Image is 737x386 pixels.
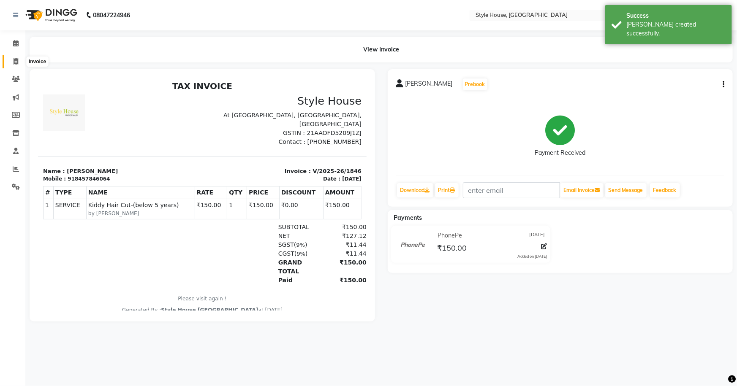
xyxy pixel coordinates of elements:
div: NET [235,154,282,163]
div: GRAND TOTAL [235,181,282,198]
p: Contact : [PHONE_NUMBER] [169,60,324,69]
div: 918457846064 [30,97,72,105]
span: SGST [240,164,256,170]
div: Date : [285,97,302,105]
div: ₹150.00 [282,198,329,207]
span: Style House [GEOGRAPHIC_DATA] [123,229,220,235]
button: Send Message [605,183,647,197]
div: Mobile : [5,97,28,105]
td: ₹150.00 [157,121,189,142]
div: [DATE] [304,97,324,105]
p: Name : [PERSON_NAME] [5,89,159,98]
th: QTY [189,109,209,121]
a: Feedback [650,183,680,197]
span: PhonePe [438,231,462,240]
span: 9% [258,173,267,179]
small: by [PERSON_NAME] [50,132,155,140]
span: 9% [258,164,267,170]
p: GSTIN : 21AAOFD5209J1ZJ [169,51,324,60]
p: Invoice : V/2025-26/1846 [169,89,324,98]
input: enter email [463,182,560,198]
h2: TAX INVOICE [5,3,324,13]
div: Payment Received [535,149,585,158]
a: Download [397,183,433,197]
b: 08047224946 [93,3,130,27]
th: TYPE [15,109,48,121]
div: SUBTOTAL [235,145,282,154]
div: Success [626,11,726,20]
div: ₹11.44 [282,163,329,172]
div: Bill created successfully. [626,20,726,38]
div: Generated By : at [DATE] [5,229,324,236]
div: Paid [235,198,282,207]
p: Please visit again ! [5,217,324,225]
img: logo [22,3,79,27]
span: [PERSON_NAME] [405,79,453,91]
span: CGST [240,173,256,179]
span: Payments [394,214,422,221]
th: # [5,109,16,121]
div: ₹150.00 [282,181,329,198]
div: Added on [DATE] [517,254,547,259]
a: Print [435,183,459,197]
p: At [GEOGRAPHIC_DATA], [GEOGRAPHIC_DATA], [GEOGRAPHIC_DATA] [169,33,324,51]
th: NAME [48,109,157,121]
div: ₹150.00 [282,145,329,154]
span: [DATE] [529,231,545,240]
th: DISCOUNT [241,109,285,121]
h3: Style House [169,17,324,30]
th: RATE [157,109,189,121]
td: 1 [5,121,16,142]
div: ₹127.12 [282,154,329,163]
button: Prebook [463,78,487,90]
td: SERVICE [15,121,48,142]
td: ₹0.00 [241,121,285,142]
button: Email Invoice [560,183,604,197]
th: AMOUNT [286,109,324,121]
td: 1 [189,121,209,142]
span: ₹150.00 [437,243,467,255]
div: ( ) [235,172,282,181]
div: Invoice [27,57,48,67]
td: ₹150.00 [286,121,324,142]
th: PRICE [209,109,242,121]
div: ₹11.44 [282,172,329,181]
td: ₹150.00 [209,121,242,142]
span: Kiddy Hair Cut-(below 5 years) [50,123,155,132]
div: ( ) [235,163,282,172]
div: View Invoice [30,37,733,62]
